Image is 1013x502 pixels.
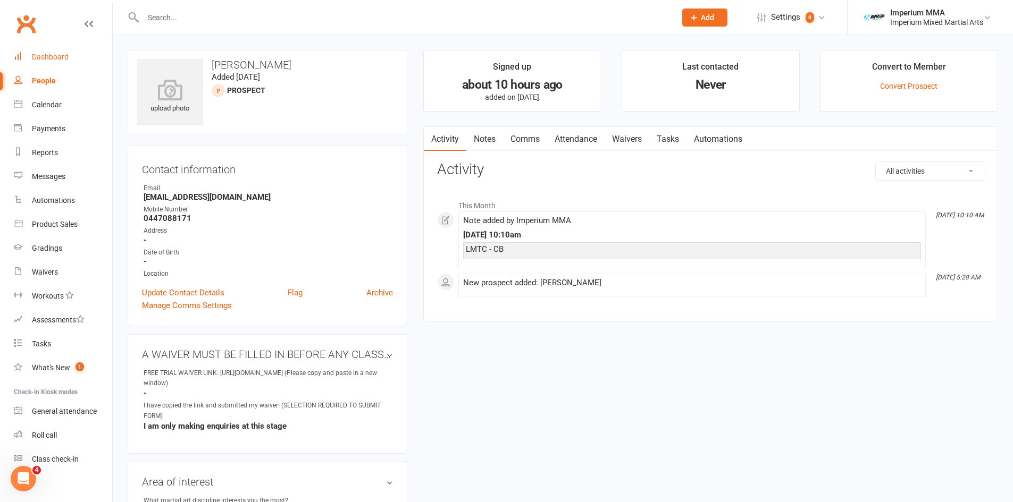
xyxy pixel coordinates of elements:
[14,447,112,471] a: Class kiosk mode
[466,127,503,151] a: Notes
[437,161,984,178] h3: Activity
[144,205,393,215] div: Mobile Number
[14,260,112,284] a: Waivers
[14,332,112,356] a: Tasks
[144,235,393,245] strong: -
[142,286,224,299] a: Update Contact Details
[14,423,112,447] a: Roll call
[32,148,58,157] div: Reports
[32,220,78,228] div: Product Sales
[433,93,591,101] p: added on [DATE]
[14,356,112,380] a: What's New1
[32,363,70,372] div: What's New
[11,466,36,491] iframe: Intercom live chat
[701,13,714,22] span: Add
[366,286,393,299] a: Archive
[32,316,85,324] div: Assessments
[14,189,112,212] a: Automations
[32,100,62,109] div: Calendar
[142,299,232,312] a: Manage Comms Settings
[463,216,921,225] div: Note added by Imperium MMA
[14,284,112,308] a: Workouts
[806,12,814,23] span: 8
[142,348,393,360] h3: A WAIVER MUST BE FILLED IN BEFORE ANY CLASS PARTICIPATION.
[137,59,398,71] h3: [PERSON_NAME]
[144,226,393,236] div: Address
[14,141,112,165] a: Reports
[936,211,984,219] i: [DATE] 10:10 AM
[144,214,393,223] strong: 0447088171
[144,368,393,388] div: FREE TRIAL WAIVER LINK: [URL][DOMAIN_NAME] (Please copy and paste in a new window)
[144,183,393,193] div: Email
[649,127,687,151] a: Tasks
[890,18,983,27] div: Imperium Mixed Martial Arts
[32,268,58,276] div: Waivers
[32,292,64,300] div: Workouts
[144,388,393,398] strong: -
[144,269,393,279] div: Location
[32,196,75,205] div: Automations
[14,399,112,423] a: General attendance kiosk mode
[144,248,393,258] div: Date of Birth
[463,231,921,240] div: [DATE] 10:10am
[872,60,946,79] div: Convert to Member
[32,124,65,133] div: Payments
[605,127,649,151] a: Waivers
[142,476,393,488] h3: Area of interest
[14,165,112,189] a: Messages
[466,245,918,254] div: LMTC - CB
[503,127,547,151] a: Comms
[864,7,885,28] img: thumb_image1639376871.png
[632,79,790,90] div: Never
[76,362,84,371] span: 1
[14,69,112,93] a: People
[424,127,466,151] a: Activity
[880,82,937,90] a: Convert Prospect
[32,244,62,252] div: Gradings
[144,421,393,431] strong: I am only making enquiries at this stage
[682,60,739,79] div: Last contacted
[142,159,393,175] h3: Contact information
[14,45,112,69] a: Dashboard
[212,72,260,82] time: Added [DATE]
[32,407,97,415] div: General attendance
[771,5,800,29] span: Settings
[13,11,39,37] a: Clubworx
[32,431,57,439] div: Roll call
[14,308,112,332] a: Assessments
[32,53,69,61] div: Dashboard
[890,8,983,18] div: Imperium MMA
[682,8,727,27] button: Add
[14,117,112,141] a: Payments
[137,79,203,114] div: upload photo
[32,76,56,85] div: People
[433,79,591,90] div: about 10 hours ago
[463,278,921,287] div: New prospect added: [PERSON_NAME]
[32,339,51,348] div: Tasks
[144,401,393,421] div: I have copied the link and submitted my waiver: (SELECTION REQUIRED TO SUBMIT FORM)
[32,466,41,474] span: 4
[144,257,393,266] strong: -
[14,212,112,236] a: Product Sales
[437,194,984,211] li: This Month
[547,127,605,151] a: Attendance
[14,93,112,117] a: Calendar
[32,455,79,463] div: Class check-in
[14,236,112,260] a: Gradings
[144,192,393,202] strong: [EMAIL_ADDRESS][DOMAIN_NAME]
[493,60,531,79] div: Signed up
[227,86,265,95] snap: prospect
[936,274,980,281] i: [DATE] 5:28 AM
[140,10,668,25] input: Search...
[687,127,750,151] a: Automations
[32,172,65,181] div: Messages
[288,286,303,299] a: Flag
